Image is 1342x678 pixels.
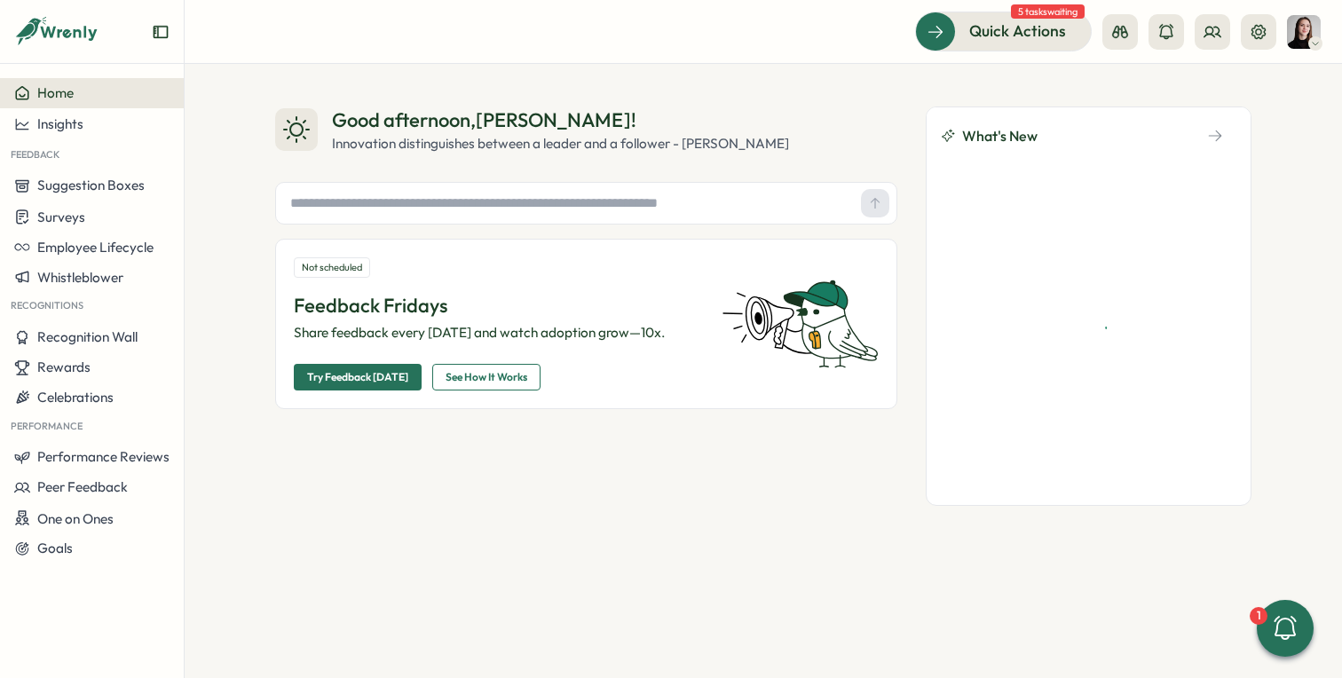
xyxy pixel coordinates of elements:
[294,323,700,343] p: Share feedback every [DATE] and watch adoption grow—10x.
[37,177,145,194] span: Suggestion Boxes
[294,292,700,319] p: Feedback Fridays
[37,359,91,375] span: Rewards
[294,364,422,390] button: Try Feedback [DATE]
[37,239,154,256] span: Employee Lifecycle
[37,540,73,556] span: Goals
[915,12,1092,51] button: Quick Actions
[37,328,138,345] span: Recognition Wall
[152,23,170,41] button: Expand sidebar
[37,269,123,286] span: Whistleblower
[1250,607,1267,625] div: 1
[307,365,408,390] span: Try Feedback [DATE]
[37,448,170,465] span: Performance Reviews
[37,509,114,526] span: One on Ones
[37,84,74,101] span: Home
[37,209,85,225] span: Surveys
[37,115,83,132] span: Insights
[962,125,1038,147] span: What's New
[37,389,114,406] span: Celebrations
[969,20,1066,43] span: Quick Actions
[446,365,527,390] span: See How It Works
[432,364,541,390] button: See How It Works
[37,478,128,495] span: Peer Feedback
[294,257,370,278] div: Not scheduled
[332,106,789,134] div: Good afternoon , [PERSON_NAME] !
[1257,600,1314,657] button: 1
[1011,4,1085,19] span: 5 tasks waiting
[332,134,789,154] div: Innovation distinguishes between a leader and a follower - [PERSON_NAME]
[1287,15,1321,49] img: Elena Ladushyna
